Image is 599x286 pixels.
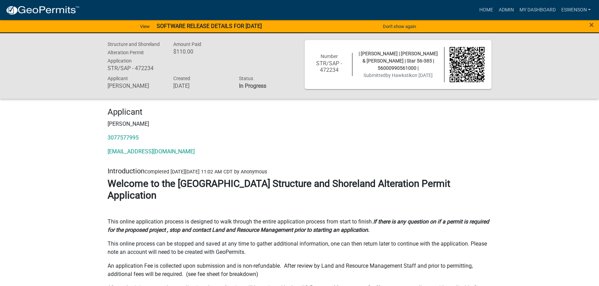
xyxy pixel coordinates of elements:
p: This online application process is designed to walk through the entire application process from s... [108,218,491,234]
span: Created [173,76,190,81]
p: [PERSON_NAME] [108,120,491,128]
span: × [589,20,594,30]
span: Completed [DATE][DATE] 11:02 AM CDT by Anonymous [145,169,267,175]
span: Number [321,54,338,59]
strong: Welcome to the [GEOGRAPHIC_DATA] Structure and Shoreland Alteration Permit Application [108,178,450,201]
h6: [DATE] [173,83,229,89]
a: My Dashboard [516,3,558,17]
button: Don't show again [380,21,419,32]
p: This online process can be stopped and saved at any time to gather additional information, one ca... [108,240,491,256]
strong: In Progress [239,83,266,89]
span: Status [239,76,253,81]
strong: SOFTWARE RELEASE DETAILS FOR [DATE] [157,23,262,29]
button: Close [589,21,594,29]
h6: $110.00 [173,48,229,55]
img: QR code [450,47,485,82]
h4: Applicant [108,107,491,117]
a: View [137,21,153,32]
span: Structure and Shoreland Alteration Permit Application [108,41,160,64]
p: An application Fee is collected upon submission and is non-refundable. After review by Land and R... [108,262,491,278]
span: Applicant [108,76,128,81]
a: Home [476,3,496,17]
a: 3077577995 [108,134,139,141]
h6: [PERSON_NAME] [108,83,163,89]
span: by Hawkstik [386,73,412,78]
h6: STR/SAP - 472234 [312,60,347,73]
span: | [PERSON_NAME] | [PERSON_NAME] & [PERSON_NAME] | Star 56-385 | 56000990561000 | [359,51,438,71]
a: eswenson [558,3,593,17]
h5: Introduction [108,167,491,175]
h6: STR/SAP - 472234 [108,65,163,71]
span: Amount Paid [173,41,201,47]
a: [EMAIL_ADDRESS][DOMAIN_NAME] [108,148,195,155]
span: Submitted on [DATE] [363,73,433,78]
a: Admin [496,3,516,17]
